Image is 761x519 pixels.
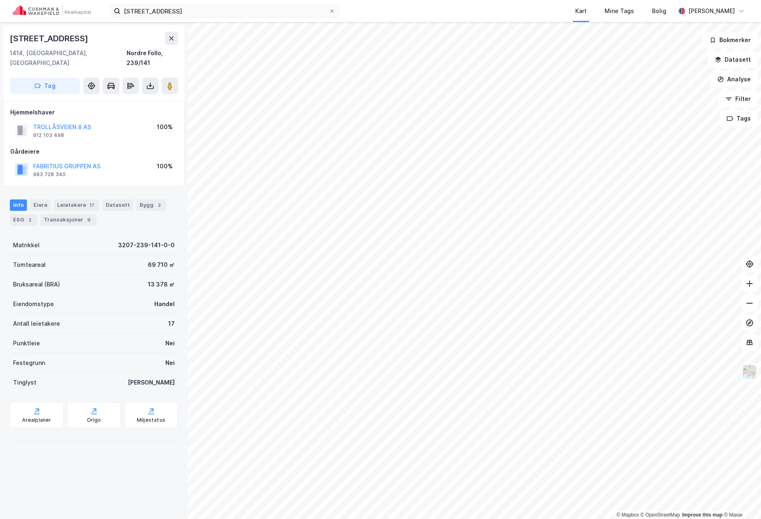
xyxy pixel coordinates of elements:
[10,214,37,226] div: ESG
[30,199,51,211] div: Eiere
[13,319,60,329] div: Antall leietakere
[157,122,173,132] div: 100%
[13,260,46,270] div: Tomteareal
[10,32,90,45] div: [STREET_ADDRESS]
[13,358,45,368] div: Festegrunn
[40,214,96,226] div: Transaksjoner
[87,417,101,423] div: Origo
[33,171,66,178] div: 983 728 340
[26,216,34,224] div: 2
[22,417,51,423] div: Arealplaner
[719,91,758,107] button: Filter
[120,5,329,17] input: Søk på adresse, matrikkel, gårdeiere, leietakere eller personer
[10,48,127,68] div: 1414, [GEOGRAPHIC_DATA], [GEOGRAPHIC_DATA]
[10,78,80,94] button: Tag
[33,132,64,139] div: 912 103 498
[575,6,587,16] div: Kart
[85,216,93,224] div: 9
[10,107,178,117] div: Hjemmelshaver
[136,199,167,211] div: Bygg
[165,338,175,348] div: Nei
[708,51,758,68] button: Datasett
[13,280,60,289] div: Bruksareal (BRA)
[682,512,723,518] a: Improve this map
[688,6,735,16] div: [PERSON_NAME]
[703,32,758,48] button: Bokmerker
[118,240,175,250] div: 3207-239-141-0-0
[641,512,680,518] a: OpenStreetMap
[54,199,99,211] div: Leietakere
[128,378,175,387] div: [PERSON_NAME]
[710,71,758,87] button: Analyse
[13,299,54,309] div: Eiendomstype
[720,480,761,519] div: Kontrollprogram for chat
[10,199,27,211] div: Info
[13,5,91,17] img: cushman-wakefield-realkapital-logo.202ea83816669bd177139c58696a8fa1.svg
[742,364,757,380] img: Z
[102,199,133,211] div: Datasett
[13,240,40,250] div: Matrikkel
[616,512,639,518] a: Mapbox
[720,110,758,127] button: Tags
[154,299,175,309] div: Handel
[10,147,178,157] div: Gårdeiere
[605,6,634,16] div: Mine Tags
[148,280,175,289] div: 13 378 ㎡
[127,48,178,68] div: Nordre Follo, 239/141
[720,480,761,519] iframe: Chat Widget
[137,417,165,423] div: Miljøstatus
[157,161,173,171] div: 100%
[652,6,666,16] div: Bolig
[13,338,40,348] div: Punktleie
[165,358,175,368] div: Nei
[148,260,175,270] div: 69 710 ㎡
[155,201,163,209] div: 2
[168,319,175,329] div: 17
[88,201,96,209] div: 17
[13,378,36,387] div: Tinglyst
